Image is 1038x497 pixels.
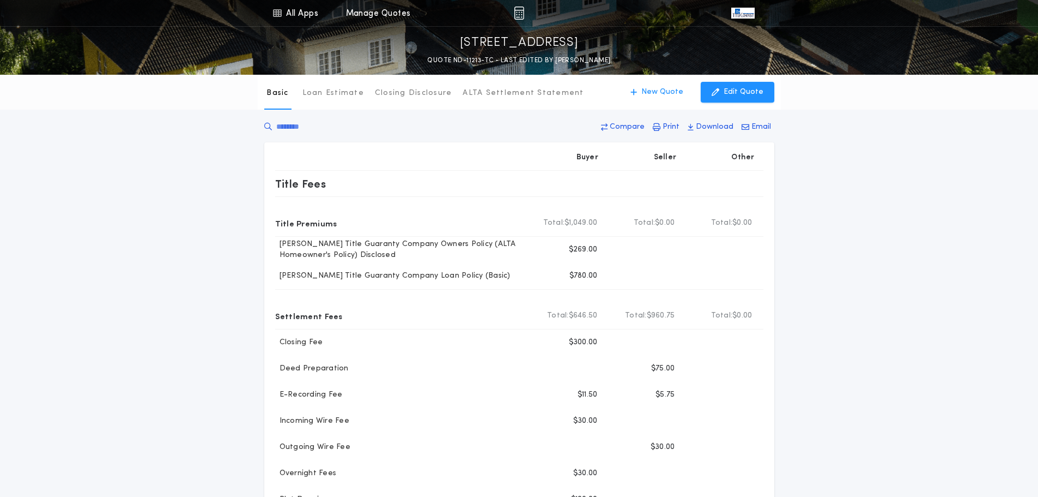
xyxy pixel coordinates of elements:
b: Total: [711,218,733,229]
p: $30.00 [651,442,675,453]
p: QUOTE ND-11213-TC - LAST EDITED BY [PERSON_NAME] [427,55,610,66]
p: Loan Estimate [302,88,364,99]
span: $646.50 [569,310,598,321]
p: Title Fees [275,175,326,193]
p: [PERSON_NAME] Title Guaranty Company Owners Policy (ALTA Homeowner's Policy) Disclosed [275,239,529,261]
img: img [514,7,524,20]
span: $0.00 [732,310,752,321]
p: Buyer [576,152,598,163]
img: vs-icon [731,8,754,19]
b: Total: [634,218,655,229]
p: $11.50 [578,390,598,400]
b: Total: [543,218,565,229]
p: Print [663,122,679,133]
p: $30.00 [573,468,598,479]
b: Total: [547,310,569,321]
p: $75.00 [651,363,675,374]
button: Download [684,117,737,137]
p: $780.00 [569,271,598,282]
p: Compare [610,122,645,133]
p: Settlement Fees [275,307,343,325]
p: Deed Preparation [275,363,349,374]
b: Total: [625,310,647,321]
p: Incoming Wire Fee [275,416,349,427]
p: Email [751,122,771,133]
p: [STREET_ADDRESS] [460,34,579,52]
button: New Quote [620,82,694,103]
button: Email [738,117,774,137]
p: [PERSON_NAME] Title Guaranty Company Loan Policy (Basic) [275,271,511,282]
p: Seller [654,152,677,163]
button: Compare [598,117,648,137]
p: Download [696,122,733,133]
p: Basic [266,88,288,99]
span: $1,049.00 [564,218,597,229]
p: $5.75 [655,390,675,400]
p: Outgoing Wire Fee [275,442,350,453]
p: $269.00 [569,244,598,255]
span: $0.00 [732,218,752,229]
span: $960.75 [647,310,675,321]
p: Other [731,152,754,163]
p: ALTA Settlement Statement [463,88,584,99]
p: New Quote [641,87,683,98]
p: Closing Disclosure [375,88,452,99]
button: Edit Quote [701,82,774,103]
p: $30.00 [573,416,598,427]
b: Total: [711,310,733,321]
span: $0.00 [655,218,675,229]
p: Title Premiums [275,214,337,232]
p: $300.00 [569,337,598,348]
p: Edit Quote [724,87,763,98]
button: Print [649,117,683,137]
p: Closing Fee [275,337,323,348]
p: E-Recording Fee [275,390,343,400]
p: Overnight Fees [275,468,337,479]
